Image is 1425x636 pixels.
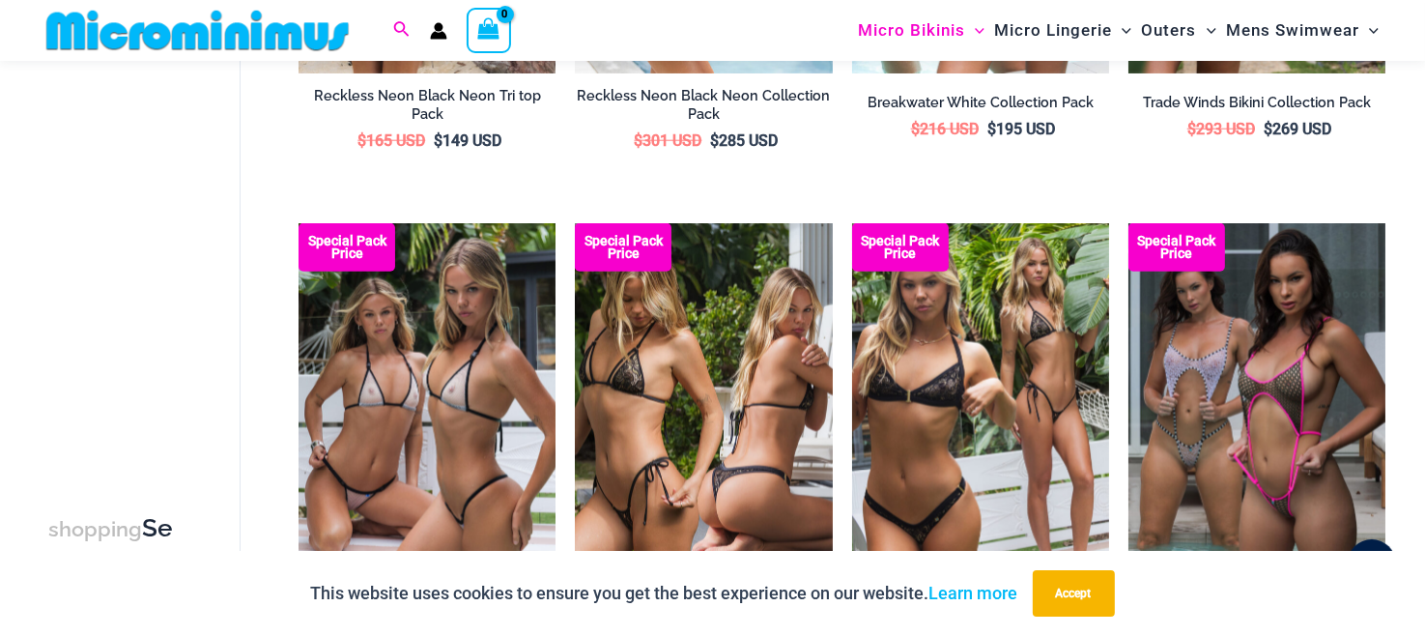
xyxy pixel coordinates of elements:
[575,235,671,260] b: Special Pack Price
[357,131,425,150] bdi: 165 USD
[299,235,395,260] b: Special Pack Price
[357,131,366,150] span: $
[987,120,996,138] span: $
[48,65,222,451] iframe: TrustedSite Certified
[852,223,1109,609] img: Collection Pack
[1112,6,1131,55] span: Menu Toggle
[39,9,356,52] img: MM SHOP LOGO FLAT
[852,223,1109,609] a: Collection Pack Highway Robbery Black Gold 823 One Piece Monokini 11Highway Robbery Black Gold 82...
[711,131,779,150] bdi: 285 USD
[852,235,949,260] b: Special Pack Price
[48,511,172,610] h3: Sexy Bikini Sets
[575,87,832,130] a: Reckless Neon Black Neon Collection Pack
[635,131,702,150] bdi: 301 USD
[987,120,1055,138] bdi: 195 USD
[850,3,1386,58] nav: Site Navigation
[852,94,1109,112] h2: Breakwater White Collection Pack
[635,131,643,150] span: $
[929,583,1018,603] a: Learn more
[430,22,447,40] a: Account icon link
[852,94,1109,119] a: Breakwater White Collection Pack
[858,6,965,55] span: Micro Bikinis
[467,8,511,52] a: View Shopping Cart, empty
[1187,120,1255,138] bdi: 293 USD
[1359,6,1379,55] span: Menu Toggle
[299,223,556,609] img: Top Bum Pack (1)
[575,223,832,609] a: Top Bum Pack Highway Robbery Black Gold 305 Tri Top 456 Micro 05Highway Robbery Black Gold 305 Tr...
[575,87,832,123] h2: Reckless Neon Black Neon Collection Pack
[853,6,989,55] a: Micro BikinisMenu ToggleMenu Toggle
[1226,6,1359,55] span: Mens Swimwear
[1128,235,1225,260] b: Special Pack Price
[911,120,979,138] bdi: 216 USD
[711,131,720,150] span: $
[1197,6,1216,55] span: Menu Toggle
[965,6,984,55] span: Menu Toggle
[1187,120,1196,138] span: $
[393,18,411,43] a: Search icon link
[1264,120,1272,138] span: $
[575,223,832,609] img: Top Bum Pack
[1221,6,1383,55] a: Mens SwimwearMenu ToggleMenu Toggle
[299,223,556,609] a: Top Bum Pack (1) Trade Winds IvoryInk 317 Top 453 Micro 03Trade Winds IvoryInk 317 Top 453 Micro 03
[299,87,556,130] a: Reckless Neon Black Neon Tri top Pack
[434,131,501,150] bdi: 149 USD
[1264,120,1331,138] bdi: 269 USD
[48,516,142,540] span: shopping
[1142,6,1197,55] span: Outers
[299,87,556,123] h2: Reckless Neon Black Neon Tri top Pack
[1128,94,1385,119] a: Trade Winds Bikini Collection Pack
[994,6,1112,55] span: Micro Lingerie
[311,579,1018,608] p: This website uses cookies to ensure you get the best experience on our website.
[1128,94,1385,112] h2: Trade Winds Bikini Collection Pack
[1128,223,1385,609] img: Inferno Mesh One Piece Collection Pack (3)
[1128,223,1385,609] a: Inferno Mesh One Piece Collection Pack (3) Inferno Mesh Black White 8561 One Piece 08Inferno Mesh...
[434,131,442,150] span: $
[1033,570,1115,617] button: Accept
[911,120,920,138] span: $
[989,6,1136,55] a: Micro LingerieMenu ToggleMenu Toggle
[1137,6,1221,55] a: OutersMenu ToggleMenu Toggle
